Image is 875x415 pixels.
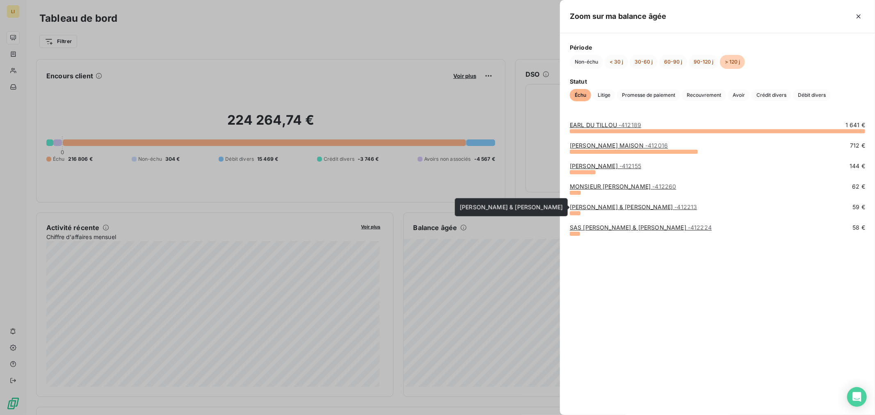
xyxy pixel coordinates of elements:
button: Litige [593,89,615,101]
button: > 120 j [720,55,745,69]
span: 59 € [852,203,865,211]
a: [PERSON_NAME] MAISON [570,142,668,149]
h5: Zoom sur ma balance âgée [570,11,667,22]
span: 144 € [850,162,865,170]
span: - 412260 [652,183,676,190]
button: < 30 j [605,55,628,69]
a: SAS [PERSON_NAME] & [PERSON_NAME] [570,224,712,231]
span: 58 € [852,223,865,232]
span: - 412016 [645,142,668,149]
span: 1 641 € [845,121,865,129]
span: [PERSON_NAME] & [PERSON_NAME] [460,203,563,210]
span: 712 € [850,141,865,150]
span: - 412213 [675,203,697,210]
button: Recouvrement [682,89,726,101]
span: - 412189 [619,121,641,128]
button: Échu [570,89,591,101]
button: 90-120 j [689,55,718,69]
button: 60-90 j [659,55,687,69]
div: Open Intercom Messenger [847,387,867,407]
a: MONSIEUR [PERSON_NAME] [570,183,676,190]
span: - 412224 [688,224,712,231]
span: - 412155 [619,162,641,169]
span: Période [570,43,865,52]
button: Avoir [728,89,750,101]
button: 30-60 j [630,55,658,69]
button: Promesse de paiement [617,89,680,101]
button: Débit divers [793,89,831,101]
button: Non-échu [570,55,603,69]
a: [PERSON_NAME] [570,162,641,169]
a: EARL DU TILLOU [570,121,641,128]
a: [PERSON_NAME] & [PERSON_NAME] [570,203,697,210]
span: 62 € [852,182,865,191]
button: Crédit divers [752,89,791,101]
span: Statut [570,77,865,86]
